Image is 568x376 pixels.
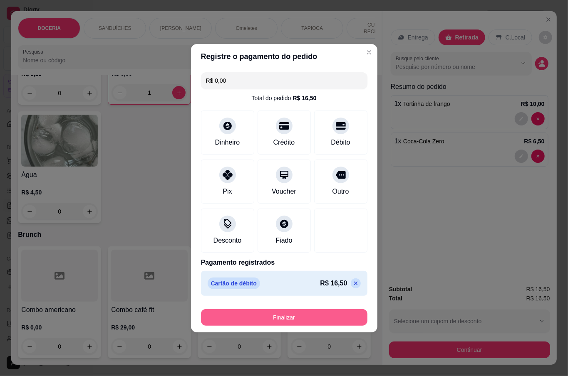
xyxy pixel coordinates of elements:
[362,46,376,59] button: Close
[272,187,296,197] div: Voucher
[332,187,349,197] div: Outro
[201,258,367,268] p: Pagamento registrados
[273,138,295,147] div: Crédito
[215,138,240,147] div: Dinheiro
[223,187,232,197] div: Pix
[275,236,292,246] div: Fiado
[293,94,317,102] div: R$ 16,50
[191,44,377,69] header: Registre o pagamento do pedido
[206,72,362,89] input: Ex.: hambúrguer de cordeiro
[201,309,367,326] button: Finalizar
[252,94,317,102] div: Total do pedido
[331,138,350,147] div: Débito
[208,278,260,289] p: Cartão de débito
[213,236,242,246] div: Desconto
[320,278,347,288] p: R$ 16,50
